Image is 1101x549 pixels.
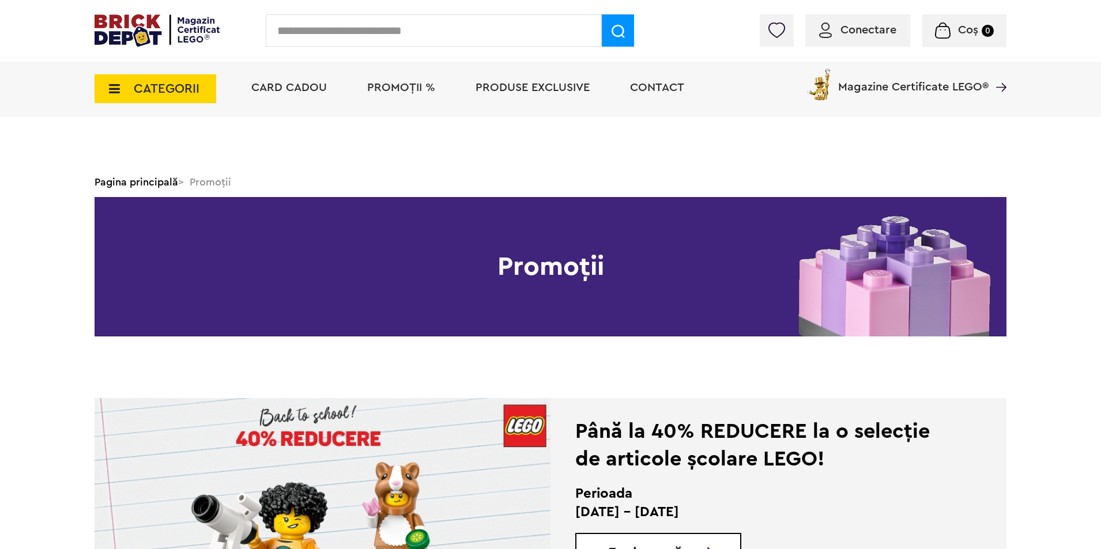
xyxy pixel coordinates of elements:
[958,24,978,36] span: Coș
[982,25,994,37] small: 0
[95,167,1006,197] div: > Promoții
[575,418,949,473] div: Până la 40% REDUCERE la o selecție de articole școlare LEGO!
[251,82,327,93] a: Card Cadou
[989,66,1006,78] a: Magazine Certificate LEGO®
[95,197,1006,336] h1: Promoții
[95,177,178,187] a: Pagina principală
[819,24,896,36] a: Conectare
[630,82,684,93] a: Contact
[134,82,199,95] span: CATEGORII
[575,503,949,521] p: [DATE] - [DATE]
[575,484,949,503] h2: Perioada
[840,24,896,36] span: Conectare
[367,82,435,93] a: PROMOȚII %
[838,66,989,93] span: Magazine Certificate LEGO®
[476,82,590,93] a: Produse exclusive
